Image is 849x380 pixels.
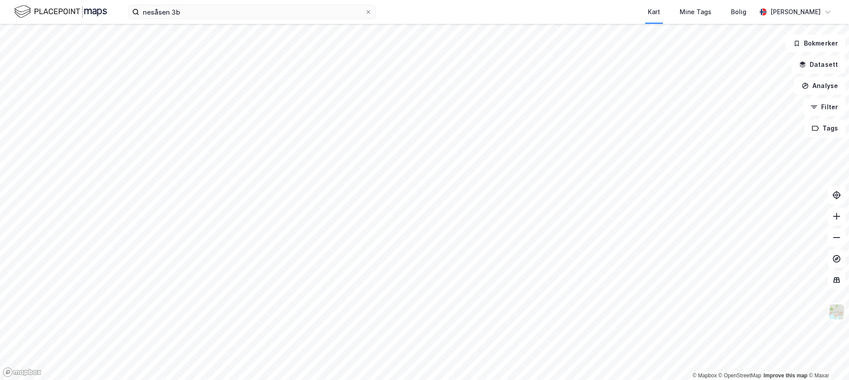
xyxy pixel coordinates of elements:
button: Datasett [792,56,845,73]
button: Tags [804,119,845,137]
a: OpenStreetMap [719,372,761,379]
input: Søk på adresse, matrikkel, gårdeiere, leietakere eller personer [139,5,365,19]
div: Kart [648,7,660,17]
div: Mine Tags [680,7,711,17]
div: Bolig [731,7,746,17]
button: Filter [803,98,845,116]
a: Improve this map [764,372,807,379]
button: Analyse [794,77,845,95]
img: logo.f888ab2527a4732fd821a326f86c7f29.svg [14,4,107,19]
a: Mapbox homepage [3,367,42,377]
div: Kontrollprogram for chat [805,338,849,380]
div: [PERSON_NAME] [770,7,821,17]
button: Bokmerker [786,35,845,52]
img: Z [828,303,845,320]
a: Mapbox [692,372,717,379]
iframe: Chat Widget [805,338,849,380]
